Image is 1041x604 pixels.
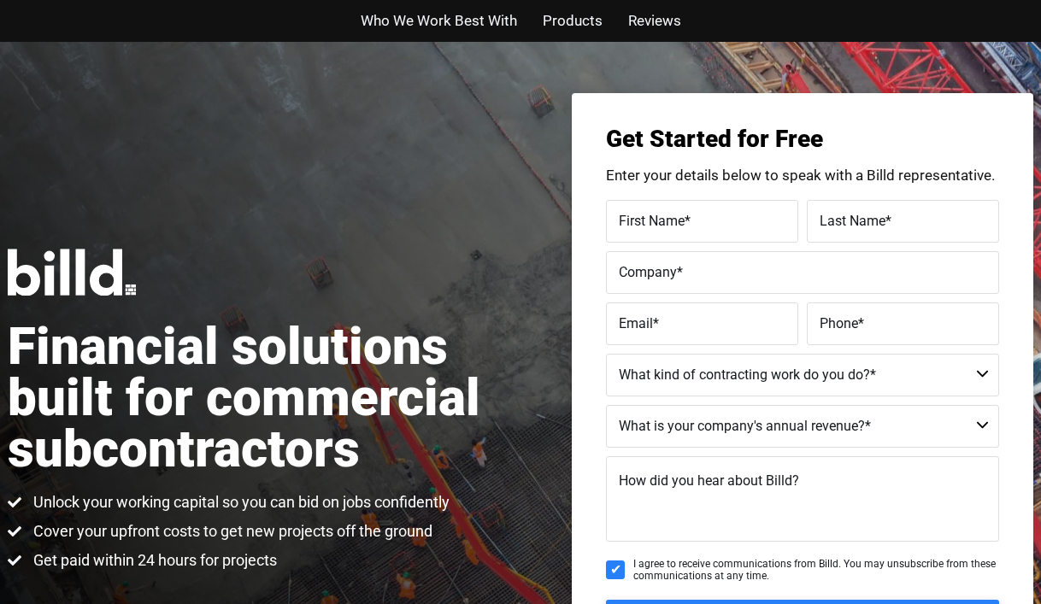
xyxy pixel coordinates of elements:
[606,560,625,579] input: I agree to receive communications from Billd. You may unsubscribe from these communications at an...
[543,9,603,33] a: Products
[606,168,999,183] p: Enter your details below to speak with a Billd representative.
[29,521,432,542] span: Cover your upfront costs to get new projects off the ground
[619,472,799,489] span: How did you hear about Billd?
[628,9,681,33] a: Reviews
[820,212,885,228] span: Last Name
[8,321,520,475] h1: Financial solutions built for commercial subcontractors
[29,550,277,571] span: Get paid within 24 hours for projects
[361,9,517,33] a: Who We Work Best With
[820,314,858,331] span: Phone
[619,263,677,279] span: Company
[606,127,999,151] h3: Get Started for Free
[633,558,999,583] span: I agree to receive communications from Billd. You may unsubscribe from these communications at an...
[619,314,653,331] span: Email
[619,212,685,228] span: First Name
[29,492,450,513] span: Unlock your working capital so you can bid on jobs confidently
